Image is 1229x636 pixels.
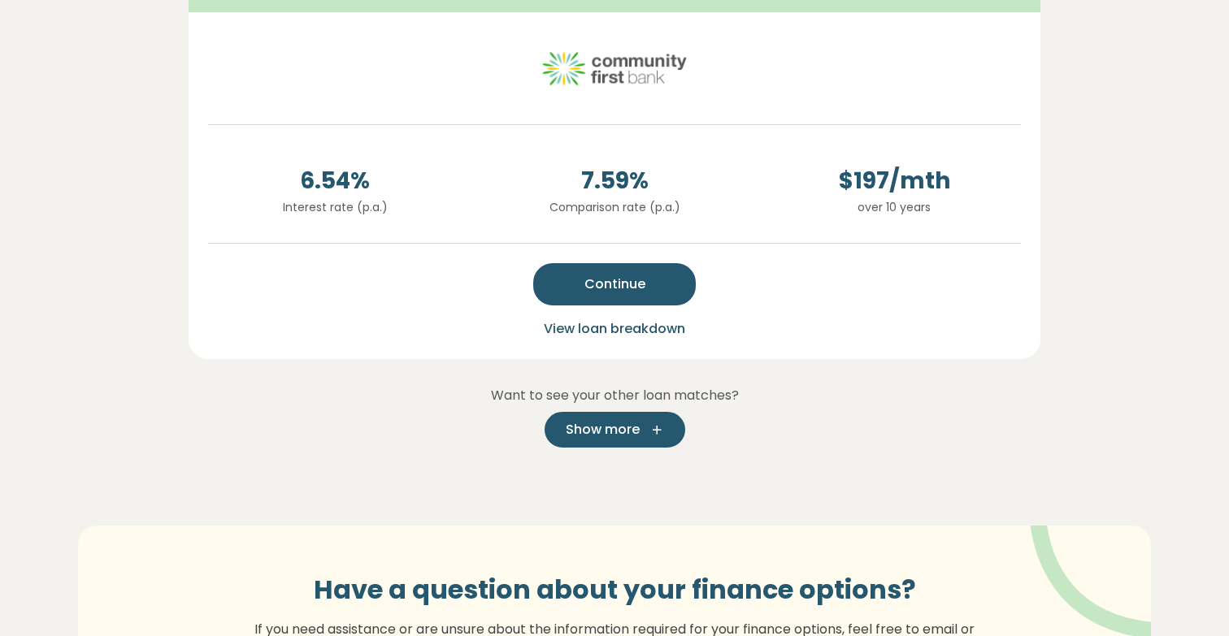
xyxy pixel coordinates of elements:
button: View loan breakdown [539,318,690,340]
p: Want to see your other loan matches? [189,385,1040,406]
h3: Have a question about your finance options? [245,574,984,605]
span: Continue [584,275,645,294]
span: Show more [566,420,640,439]
span: 7.59 % [488,164,741,198]
p: Interest rate (p.a.) [208,198,462,216]
button: Show more [545,412,685,448]
span: View loan breakdown [544,319,685,338]
p: over 10 years [767,198,1021,216]
span: $ 197 /mth [767,164,1021,198]
p: Comparison rate (p.a.) [488,198,741,216]
button: Continue [533,263,696,305]
span: 6.54 % [208,164,462,198]
img: community-first logo [541,32,688,105]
